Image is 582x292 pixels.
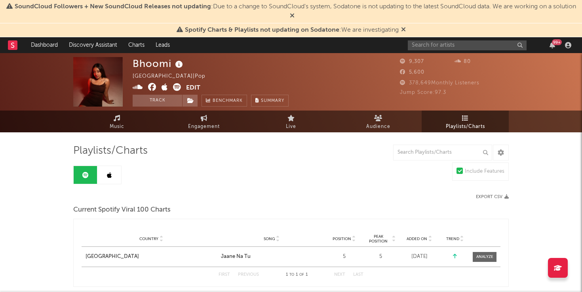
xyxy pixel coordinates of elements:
[86,253,139,261] div: [GEOGRAPHIC_DATA]
[476,195,509,199] button: Export CSV
[133,72,215,81] div: [GEOGRAPHIC_DATA] | Pop
[552,39,562,45] div: 99 +
[73,146,148,156] span: Playlists/Charts
[150,37,175,53] a: Leads
[185,27,399,33] span: : We are investigating
[261,99,284,103] span: Summary
[123,37,150,53] a: Charts
[238,273,259,277] button: Previous
[353,273,363,277] button: Last
[133,57,185,70] div: Bhoomi
[202,95,247,107] a: Benchmark
[86,253,217,261] a: [GEOGRAPHIC_DATA]
[366,234,391,244] span: Peak Position
[333,237,351,241] span: Position
[401,27,406,33] span: Dismiss
[251,95,289,107] button: Summary
[264,237,275,241] span: Song
[455,59,471,64] span: 80
[335,111,422,132] a: Audience
[25,37,63,53] a: Dashboard
[446,237,459,241] span: Trend
[15,4,576,10] span: : Due to a change to SoundCloud's system, Sodatone is not updating to the latest SoundCloud data....
[290,13,295,19] span: Dismiss
[247,111,335,132] a: Live
[299,273,304,277] span: of
[400,90,446,95] span: Jump Score: 97.3
[185,27,339,33] span: Spotify Charts & Playlists not updating on Sodatone
[139,237,158,241] span: Country
[400,59,424,64] span: 9,307
[73,205,171,215] span: Current Spotify Viral 100 Charts
[446,122,485,132] span: Playlists/Charts
[15,4,211,10] span: SoundCloud Followers + New SoundCloud Releases not updating
[366,122,390,132] span: Audience
[110,122,124,132] span: Music
[160,111,247,132] a: Engagement
[63,37,123,53] a: Discovery Assistant
[73,111,160,132] a: Music
[289,273,294,277] span: to
[408,40,527,50] input: Search for artists
[186,83,200,93] button: Edit
[366,253,396,261] div: 5
[188,122,220,132] span: Engagement
[399,253,439,261] div: [DATE]
[286,122,296,132] span: Live
[334,273,345,277] button: Next
[400,80,479,86] span: 378,649 Monthly Listeners
[133,95,182,107] button: Track
[407,237,427,241] span: Added On
[465,167,504,176] div: Include Features
[550,42,555,48] button: 99+
[275,270,318,280] div: 1 1 1
[422,111,509,132] a: Playlists/Charts
[400,70,424,75] span: 5,600
[219,273,230,277] button: First
[326,253,362,261] div: 5
[221,253,251,261] div: Jaane Na Tu
[393,145,492,160] input: Search Playlists/Charts
[213,96,243,106] span: Benchmark
[221,253,322,261] a: Jaane Na Tu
